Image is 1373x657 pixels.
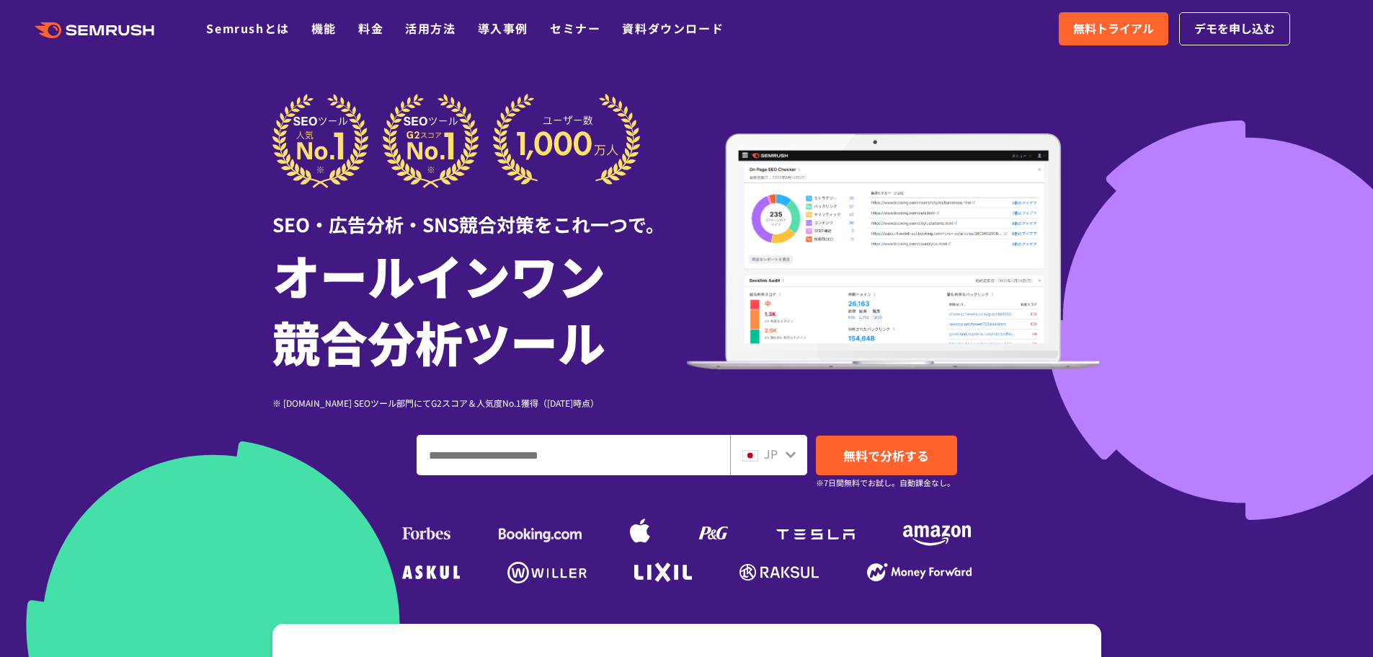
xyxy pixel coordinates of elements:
small: ※7日間無料でお試し。自動課金なし。 [816,476,955,490]
span: 無料トライアル [1073,19,1154,38]
h1: オールインワン 競合分析ツール [272,242,687,374]
a: デモを申し込む [1179,12,1290,45]
a: セミナー [550,19,600,37]
span: デモを申し込む [1194,19,1275,38]
span: 無料で分析する [843,446,929,464]
a: Semrushとは [206,19,289,37]
a: 導入事例 [478,19,528,37]
a: 資料ダウンロード [622,19,724,37]
div: ※ [DOMAIN_NAME] SEOツール部門にてG2スコア＆人気度No.1獲得（[DATE]時点） [272,396,687,410]
a: 無料で分析する [816,436,957,475]
input: ドメイン、キーワードまたはURLを入力してください [417,436,729,475]
div: SEO・広告分析・SNS競合対策をこれ一つで。 [272,188,687,238]
a: 料金 [358,19,383,37]
span: JP [764,445,778,462]
a: 機能 [311,19,337,37]
a: 無料トライアル [1059,12,1168,45]
a: 活用方法 [405,19,456,37]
